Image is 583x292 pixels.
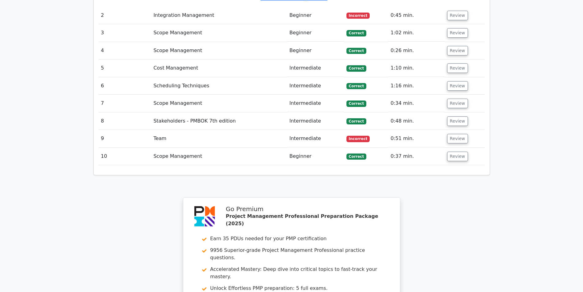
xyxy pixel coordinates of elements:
td: Integration Management [151,7,287,24]
span: Correct [346,30,366,36]
span: Correct [346,100,366,107]
button: Review [447,81,468,91]
td: 7 [99,95,151,112]
span: Correct [346,154,366,160]
td: Beginner [287,148,344,165]
td: Beginner [287,24,344,42]
span: Incorrect [346,13,370,19]
td: Scope Management [151,148,287,165]
td: Beginner [287,42,344,59]
button: Review [447,11,468,20]
td: Cost Management [151,59,287,77]
td: 1:16 min. [388,77,444,95]
td: Intermediate [287,77,344,95]
span: Correct [346,118,366,124]
td: 1:10 min. [388,59,444,77]
button: Review [447,28,468,38]
td: 0:48 min. [388,112,444,130]
td: 0:51 min. [388,130,444,147]
td: 0:45 min. [388,7,444,24]
td: 0:34 min. [388,95,444,112]
td: Scope Management [151,95,287,112]
span: Incorrect [346,136,370,142]
td: Scheduling Techniques [151,77,287,95]
td: Scope Management [151,24,287,42]
td: 10 [99,148,151,165]
button: Review [447,99,468,108]
td: 5 [99,59,151,77]
button: Review [447,46,468,55]
td: Scope Management [151,42,287,59]
td: Intermediate [287,59,344,77]
td: 0:37 min. [388,148,444,165]
td: 1:02 min. [388,24,444,42]
button: Review [447,152,468,161]
td: 0:26 min. [388,42,444,59]
span: Correct [346,65,366,71]
td: Intermediate [287,112,344,130]
span: Correct [346,48,366,54]
td: 2 [99,7,151,24]
td: Beginner [287,7,344,24]
span: Correct [346,83,366,89]
td: Stakeholders - PMBOK 7th edition [151,112,287,130]
td: Team [151,130,287,147]
button: Review [447,63,468,73]
td: 8 [99,112,151,130]
td: 9 [99,130,151,147]
td: 6 [99,77,151,95]
td: 4 [99,42,151,59]
button: Review [447,134,468,143]
td: 3 [99,24,151,42]
td: Intermediate [287,130,344,147]
button: Review [447,116,468,126]
td: Intermediate [287,95,344,112]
